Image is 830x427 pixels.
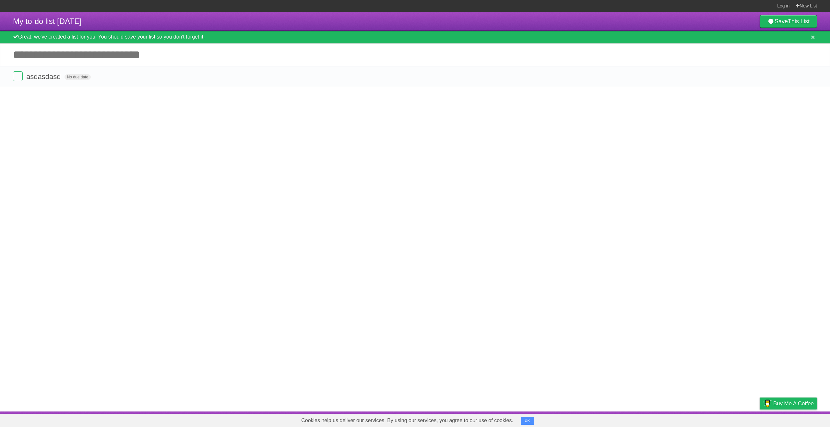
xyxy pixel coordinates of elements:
span: My to-do list [DATE] [13,17,82,26]
a: SaveThis List [760,15,817,28]
b: This List [788,18,810,25]
a: Privacy [751,413,768,425]
a: Terms [729,413,743,425]
label: Done [13,71,23,81]
span: Cookies help us deliver our services. By using our services, you agree to our use of cookies. [295,414,520,427]
span: Buy me a coffee [773,398,814,409]
img: Buy me a coffee [763,398,772,409]
button: OK [521,417,534,425]
a: About [673,413,687,425]
a: Developers [695,413,721,425]
a: Suggest a feature [776,413,817,425]
span: asdasdasd [26,73,62,81]
span: No due date [65,74,91,80]
a: Buy me a coffee [760,398,817,410]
